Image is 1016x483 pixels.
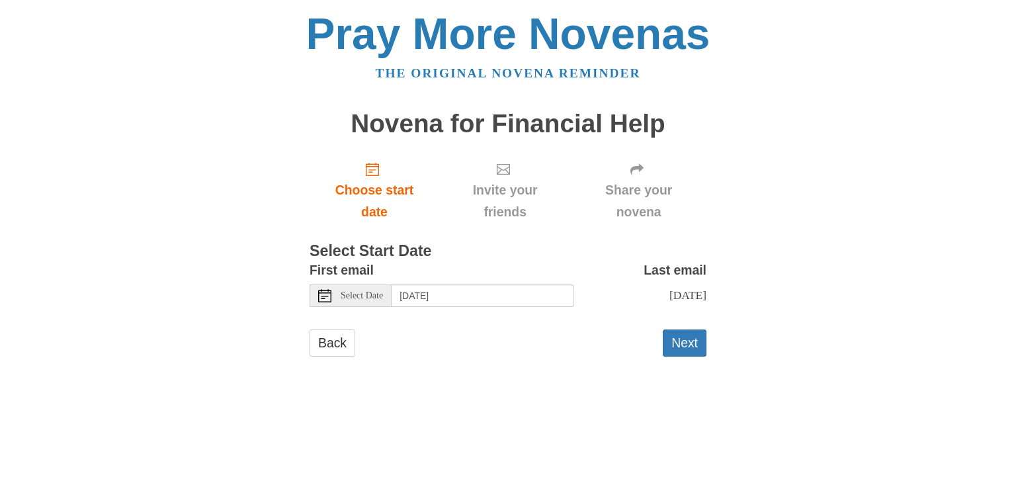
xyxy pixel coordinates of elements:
span: Invite your friends [452,179,558,223]
h3: Select Start Date [310,243,706,260]
span: Select Date [341,291,383,300]
label: First email [310,259,374,281]
button: Next [663,329,706,357]
a: Choose start date [310,151,439,230]
span: [DATE] [669,288,706,302]
a: Pray More Novenas [306,9,710,58]
h1: Novena for Financial Help [310,110,706,138]
span: Choose start date [323,179,426,223]
label: Last email [644,259,706,281]
a: Back [310,329,355,357]
div: Click "Next" to confirm your start date first. [571,151,706,230]
span: Share your novena [584,179,693,223]
div: Click "Next" to confirm your start date first. [439,151,571,230]
a: The original novena reminder [376,66,641,80]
